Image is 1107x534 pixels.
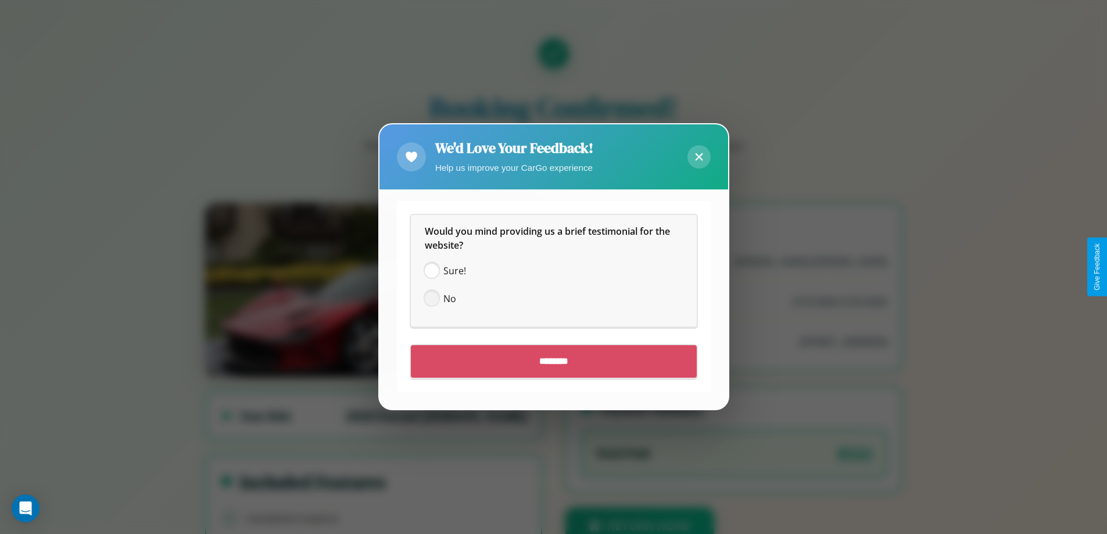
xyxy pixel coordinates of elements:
[425,225,672,252] span: Would you mind providing us a brief testimonial for the website?
[443,292,456,306] span: No
[12,494,40,522] div: Open Intercom Messenger
[443,264,466,278] span: Sure!
[435,160,593,175] p: Help us improve your CarGo experience
[1093,243,1101,291] div: Give Feedback
[435,138,593,157] h2: We'd Love Your Feedback!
